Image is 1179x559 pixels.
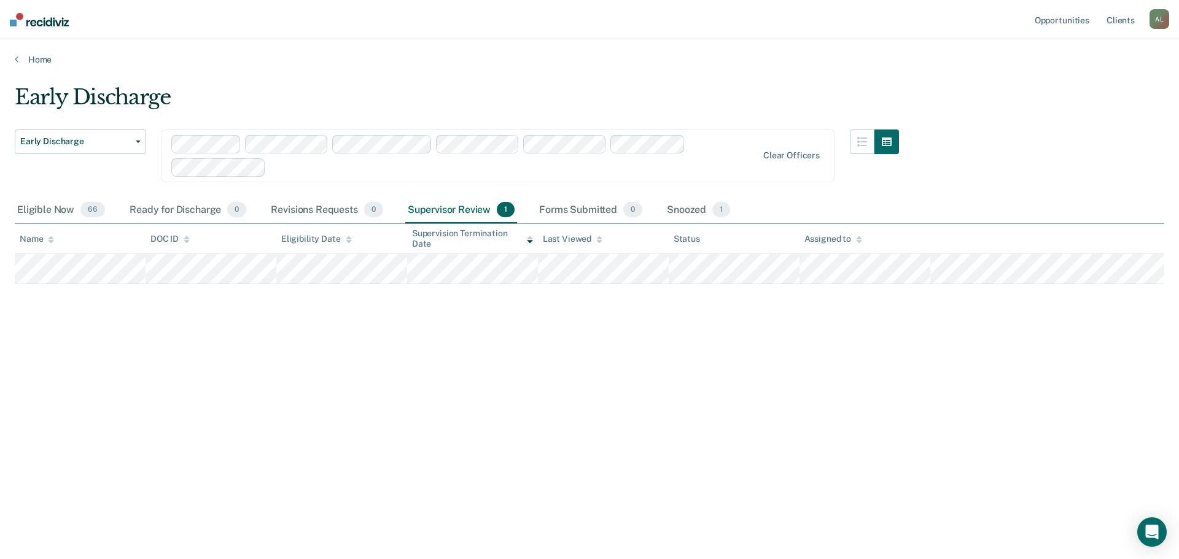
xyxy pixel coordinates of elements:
div: Forms Submitted0 [537,197,645,224]
div: Ready for Discharge0 [127,197,249,224]
div: Assigned to [804,234,862,244]
a: Home [15,54,1164,65]
div: Name [20,234,54,244]
img: Recidiviz [10,13,69,26]
div: Revisions Requests0 [268,197,385,224]
div: Snoozed1 [664,197,733,224]
div: Supervisor Review1 [405,197,518,224]
div: Eligible Now66 [15,197,107,224]
span: 66 [80,202,105,218]
span: Early Discharge [20,136,131,147]
span: 1 [497,202,515,218]
div: Early Discharge [15,85,899,120]
div: Open Intercom Messenger [1137,517,1167,547]
div: Supervision Termination Date [412,228,533,249]
div: Last Viewed [543,234,602,244]
span: 0 [623,202,642,218]
span: 0 [227,202,246,218]
div: Eligibility Date [281,234,352,244]
button: AL [1150,9,1169,29]
span: 0 [364,202,383,218]
span: 1 [712,202,730,218]
div: A L [1150,9,1169,29]
button: Early Discharge [15,129,146,154]
div: DOC ID [150,234,190,244]
div: Clear officers [763,150,820,161]
div: Status [674,234,700,244]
